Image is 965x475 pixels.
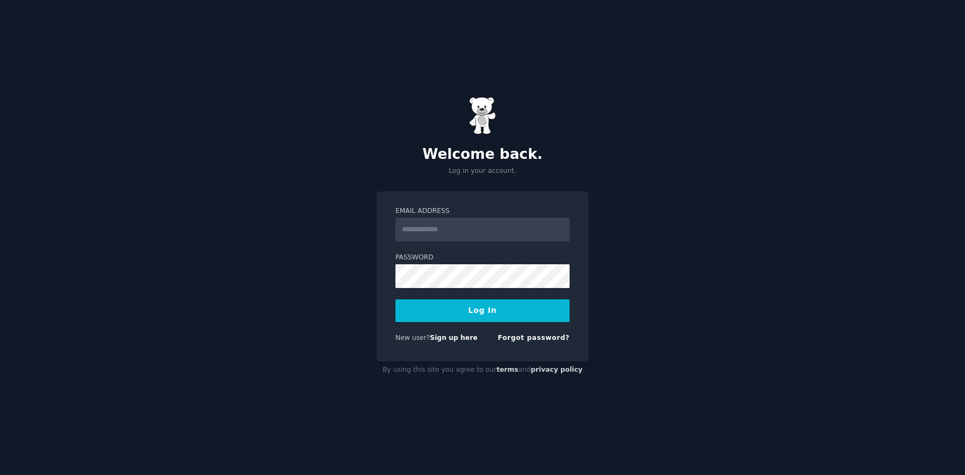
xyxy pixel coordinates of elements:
h2: Welcome back. [376,146,589,163]
a: terms [497,366,518,373]
button: Log In [395,299,570,322]
img: Gummy Bear [469,97,496,135]
a: Forgot password? [498,334,570,342]
a: privacy policy [531,366,583,373]
span: New user? [395,334,430,342]
div: By using this site you agree to our and [376,362,589,379]
a: Sign up here [430,334,478,342]
label: Password [395,253,570,263]
p: Log in your account. [376,166,589,176]
label: Email Address [395,206,570,216]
